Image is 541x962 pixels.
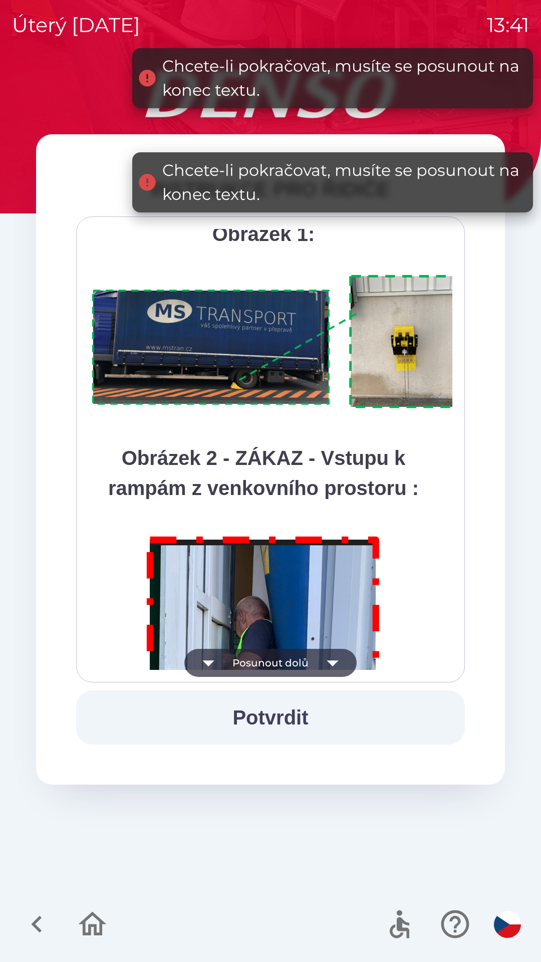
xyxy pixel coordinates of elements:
[76,174,465,204] div: INSTRUKCE PRO ŘIDIČE
[162,54,523,102] div: Chcete-li pokračovat, musíte se posunout na konec textu.
[135,523,392,891] img: M8MNayrTL6gAAAABJRU5ErkJggg==
[162,158,523,206] div: Chcete-li pokračovat, musíte se posunout na konec textu.
[494,911,521,938] img: cs flag
[108,447,419,499] strong: Obrázek 2 - ZÁKAZ - Vstupu k rampám z venkovního prostoru :
[76,690,465,745] button: Potvrdit
[212,223,315,245] strong: Obrázek 1:
[36,70,505,118] img: Logo
[487,10,529,40] p: 13:41
[184,649,357,677] button: Posunout dolů
[89,269,477,415] img: A1ym8hFSA0ukAAAAAElFTkSuQmCC
[12,10,140,40] p: úterý [DATE]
